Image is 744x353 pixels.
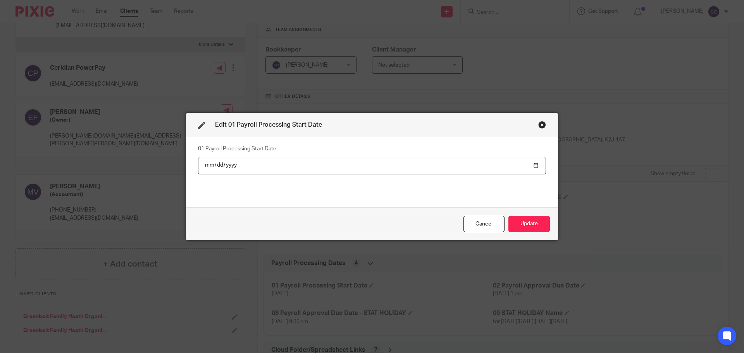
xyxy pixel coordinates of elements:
input: YYYY-MM-DD [198,157,546,174]
span: Edit 01 Payroll Processing Start Date [215,122,322,128]
label: 01 Payroll Processing Start Date [198,145,276,153]
button: Update [508,216,550,232]
div: Close this dialog window [538,121,546,129]
div: Close this dialog window [463,216,505,232]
